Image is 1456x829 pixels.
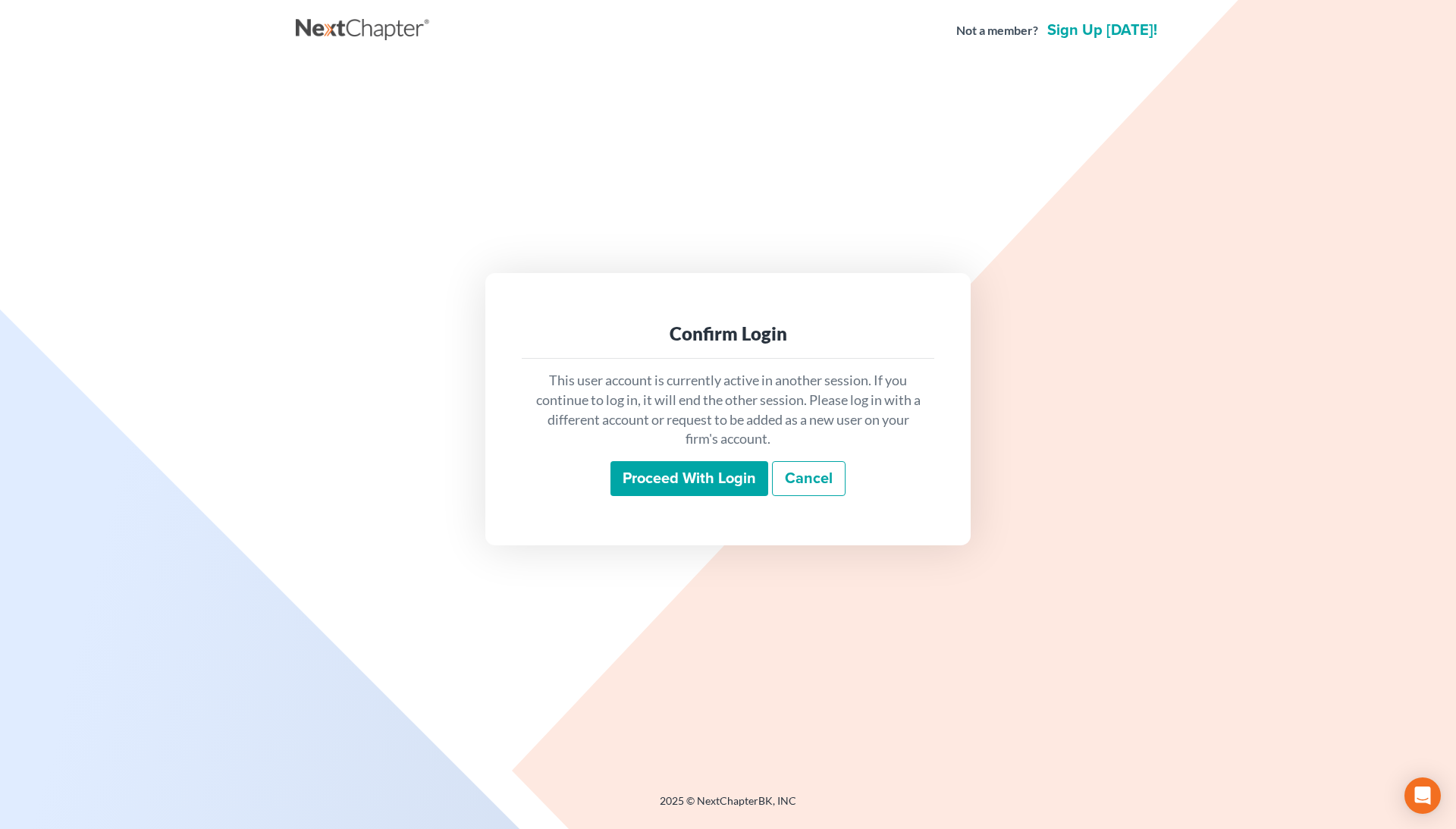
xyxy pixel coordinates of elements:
input: Proceed with login [610,461,768,496]
strong: Not a member? [956,22,1038,39]
div: Open Intercom Messenger [1404,777,1441,814]
p: This user account is currently active in another session. If you continue to log in, it will end ... [534,371,922,449]
div: Confirm Login [534,322,922,346]
a: Cancel [772,461,846,496]
a: Sign up [DATE]! [1044,23,1160,38]
div: 2025 © NextChapterBK, INC [296,793,1160,821]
